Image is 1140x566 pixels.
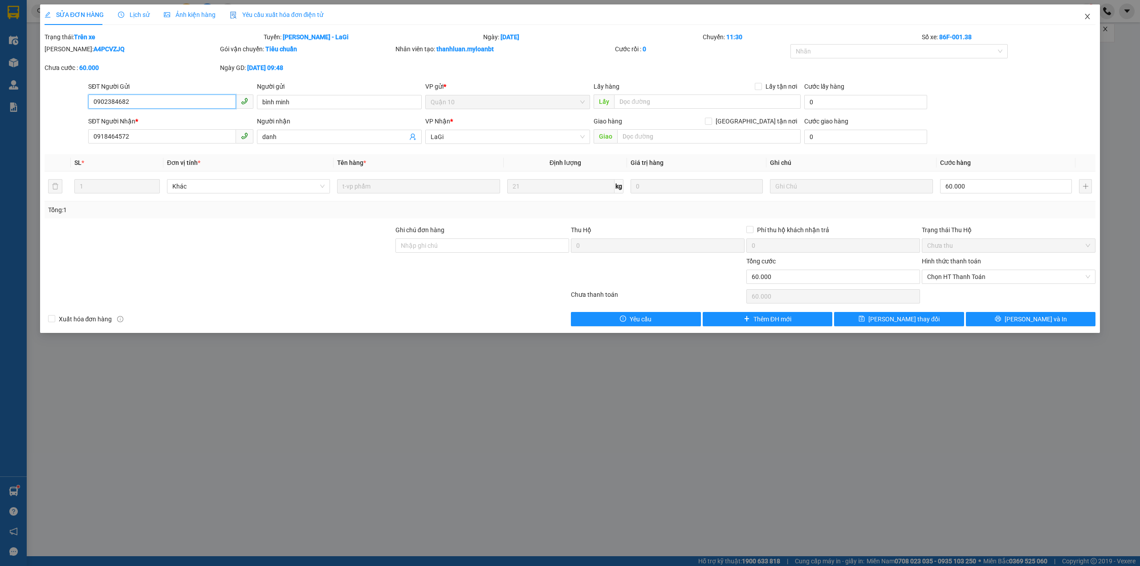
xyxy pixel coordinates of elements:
span: picture [164,12,170,18]
input: Cước lấy hàng [804,95,927,109]
b: [PERSON_NAME] - LaGi [283,33,349,41]
b: 60.000 [79,64,99,71]
div: Chuyến: [702,32,921,42]
span: Tổng cước [746,258,776,265]
b: Trên xe [74,33,95,41]
button: plusThêm ĐH mới [703,312,833,326]
span: edit [45,12,51,18]
span: [PERSON_NAME] và In [1005,314,1067,324]
b: Tiêu chuẩn [265,45,297,53]
button: exclamation-circleYêu cầu [571,312,701,326]
input: 0 [631,179,762,193]
span: Xuất hóa đơn hàng [55,314,116,324]
span: clock-circle [118,12,124,18]
div: Chưa thanh toán [570,290,745,305]
span: Quận 10 [431,95,585,109]
span: plus [744,316,750,323]
button: delete [48,179,62,193]
input: Cước giao hàng [804,130,927,144]
button: Close [1075,4,1100,29]
span: Giao [594,129,617,144]
span: kg [615,179,623,193]
button: printer[PERSON_NAME] và In [966,312,1096,326]
span: Giao hàng [594,118,622,125]
label: Ghi chú đơn hàng [395,226,444,234]
b: 86F-001.38 [939,33,972,41]
span: Định lượng [550,159,581,166]
label: Cước giao hàng [804,118,848,125]
b: 11:30 [726,33,742,41]
span: Thu Hộ [571,226,591,234]
span: printer [995,316,1001,323]
div: Số xe: [921,32,1096,42]
b: [DATE] 09:48 [247,64,283,71]
span: Cước hàng [940,159,971,166]
span: Thêm ĐH mới [753,314,791,324]
span: save [859,316,865,323]
div: Ngày GD: [220,63,394,73]
label: Cước lấy hàng [804,83,844,90]
input: Dọc đường [617,129,801,144]
span: Giá trị hàng [631,159,664,166]
span: info-circle [117,316,123,322]
span: user-add [409,133,416,140]
span: VP Nhận [425,118,450,125]
span: Lấy tận nơi [762,82,801,91]
div: VP gửi [425,82,590,91]
span: Phí thu hộ khách nhận trả [753,225,833,235]
span: [GEOGRAPHIC_DATA] tận nơi [712,116,801,126]
div: Người nhận [257,116,422,126]
div: Trạng thái Thu Hộ [922,225,1095,235]
span: Khác [172,180,325,193]
span: Chưa thu [927,239,1090,252]
div: Ngày: [482,32,702,42]
label: Hình thức thanh toán [922,258,981,265]
span: close [1084,13,1091,20]
span: Lấy [594,94,614,109]
span: Tên hàng [337,159,366,166]
span: Yêu cầu xuất hóa đơn điện tử [230,11,324,18]
span: SỬA ĐƠN HÀNG [45,11,104,18]
b: 0 [643,45,646,53]
span: Ảnh kiện hàng [164,11,216,18]
img: icon [230,12,237,19]
span: exclamation-circle [620,316,626,323]
div: [PERSON_NAME]: [45,44,218,54]
input: Ghi Chú [770,179,933,193]
input: Dọc đường [614,94,801,109]
div: Chưa cước : [45,63,218,73]
input: Ghi chú đơn hàng [395,238,569,253]
div: Nhân viên tạo: [395,44,613,54]
th: Ghi chú [766,154,936,172]
div: Tuyến: [263,32,482,42]
div: SĐT Người Gửi [88,82,253,91]
span: LaGi [431,130,585,144]
div: Trạng thái: [44,32,263,42]
div: Tổng: 1 [48,205,440,215]
b: [DATE] [501,33,519,41]
button: plus [1079,179,1092,193]
div: SĐT Người Nhận [88,116,253,126]
button: save[PERSON_NAME] thay đổi [834,312,964,326]
span: Lịch sử [118,11,150,18]
div: Người gửi [257,82,422,91]
span: SL [74,159,81,166]
span: phone [241,132,248,139]
div: Gói vận chuyển: [220,44,394,54]
span: Lấy hàng [594,83,619,90]
span: [PERSON_NAME] thay đổi [868,314,940,324]
div: Cước rồi : [615,44,789,54]
b: A4PCVZJQ [94,45,125,53]
span: phone [241,98,248,105]
b: thanhluan.myloanbt [436,45,494,53]
input: VD: Bàn, Ghế [337,179,500,193]
span: Chọn HT Thanh Toán [927,270,1090,283]
span: Đơn vị tính [167,159,200,166]
span: Yêu cầu [630,314,651,324]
